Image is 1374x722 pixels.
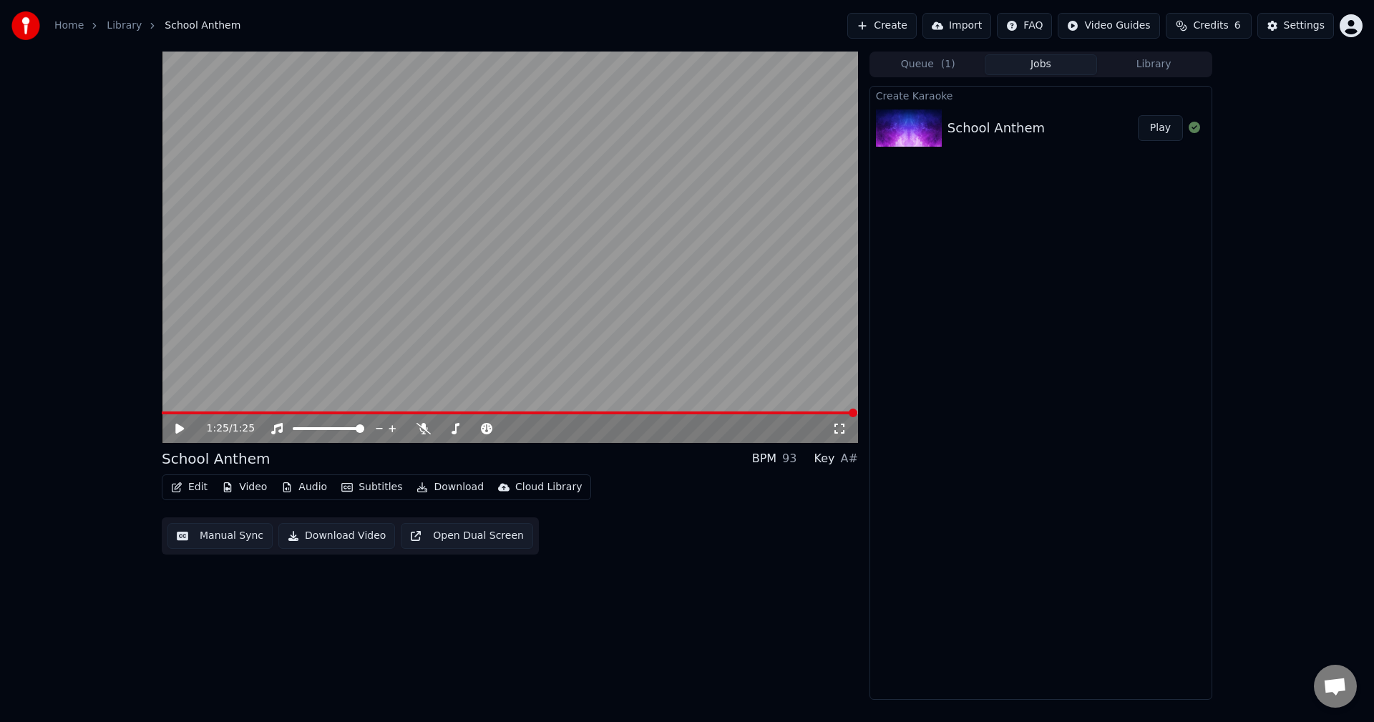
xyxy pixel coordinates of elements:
[162,449,270,469] div: School Anthem
[847,13,917,39] button: Create
[1314,665,1357,708] a: Open chat
[782,450,796,467] div: 93
[167,523,273,549] button: Manual Sync
[752,450,776,467] div: BPM
[1193,19,1228,33] span: Credits
[1257,13,1334,39] button: Settings
[1058,13,1159,39] button: Video Guides
[411,477,489,497] button: Download
[1097,54,1210,75] button: Library
[1234,19,1241,33] span: 6
[165,19,240,33] span: School Anthem
[216,477,273,497] button: Video
[941,57,955,72] span: ( 1 )
[165,477,213,497] button: Edit
[872,54,985,75] button: Queue
[336,477,408,497] button: Subtitles
[1138,115,1183,141] button: Play
[870,87,1212,104] div: Create Karaoke
[233,421,255,436] span: 1:25
[985,54,1098,75] button: Jobs
[54,19,240,33] nav: breadcrumb
[207,421,229,436] span: 1:25
[107,19,142,33] a: Library
[11,11,40,40] img: youka
[840,450,857,467] div: A#
[1284,19,1325,33] div: Settings
[401,523,533,549] button: Open Dual Screen
[54,19,84,33] a: Home
[1166,13,1252,39] button: Credits6
[278,523,395,549] button: Download Video
[276,477,333,497] button: Audio
[207,421,241,436] div: /
[814,450,834,467] div: Key
[922,13,991,39] button: Import
[515,480,582,494] div: Cloud Library
[947,118,1045,138] div: School Anthem
[997,13,1052,39] button: FAQ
